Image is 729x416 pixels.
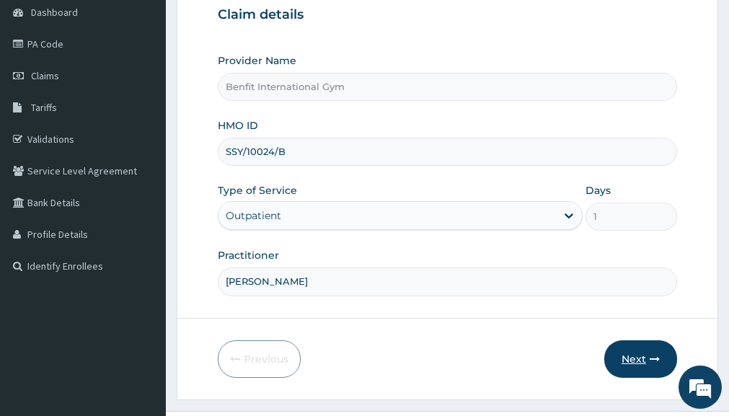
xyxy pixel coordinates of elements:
[586,183,611,198] label: Days
[218,118,258,133] label: HMO ID
[7,269,275,319] textarea: Type your message and hit 'Enter'
[218,248,279,262] label: Practitioner
[218,138,677,166] input: Enter HMO ID
[27,72,58,108] img: d_794563401_company_1708531726252_794563401
[31,6,78,19] span: Dashboard
[31,69,59,82] span: Claims
[84,119,199,265] span: We're online!
[218,7,677,23] h3: Claim details
[604,340,677,378] button: Next
[75,81,242,99] div: Chat with us now
[218,267,677,296] input: Enter Name
[218,183,297,198] label: Type of Service
[218,53,296,68] label: Provider Name
[31,101,57,114] span: Tariffs
[237,7,271,42] div: Minimize live chat window
[218,340,301,378] button: Previous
